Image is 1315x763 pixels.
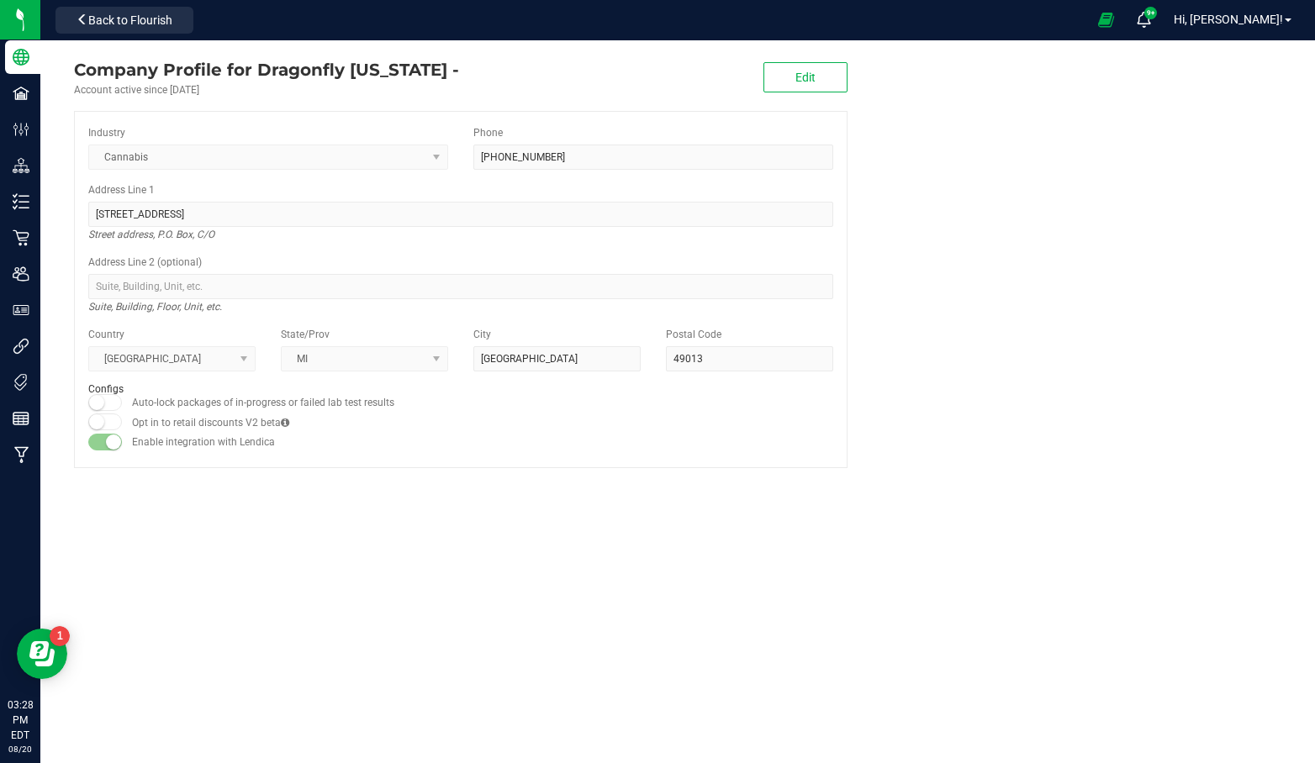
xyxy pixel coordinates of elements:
[8,743,33,755] p: 08/20
[132,395,394,410] label: Auto-lock packages of in-progress or failed lab test results
[473,125,503,140] label: Phone
[1087,3,1125,36] span: Open Ecommerce Menu
[666,346,833,371] input: Postal Code
[13,49,29,66] inline-svg: Company
[13,302,29,318] inline-svg: User Roles
[13,446,29,463] inline-svg: Manufacturing
[88,13,172,27] span: Back to Flourish
[88,297,222,317] i: Suite, Building, Floor, Unit, etc.
[473,346,641,371] input: City
[473,327,491,342] label: City
[763,62,848,92] button: Edit
[88,224,214,245] i: Street address, P.O. Box, C/O
[1174,13,1283,26] span: Hi, [PERSON_NAME]!
[55,7,193,34] button: Back to Flourish
[8,697,33,743] p: 03:28 PM EDT
[13,121,29,138] inline-svg: Configuration
[74,82,459,97] div: Account active since [DATE]
[13,157,29,174] inline-svg: Distribution
[132,415,289,430] label: Opt in to retail discounts V2 beta
[666,327,721,342] label: Postal Code
[50,626,70,646] iframe: Resource center unread badge
[88,255,202,270] label: Address Line 2 (optional)
[17,629,67,679] iframe: Resource center
[13,410,29,427] inline-svg: Reports
[88,384,833,395] h2: Configs
[13,193,29,210] inline-svg: Inventory
[795,71,816,84] span: Edit
[88,182,155,197] label: Address Line 1
[88,327,124,342] label: Country
[13,85,29,102] inline-svg: Facilities
[132,434,275,450] label: Enable integration with Lendica
[74,57,459,82] div: Dragonfly Michigan -
[473,145,833,170] input: (123) 456-7890
[88,202,833,227] input: Address
[13,266,29,282] inline-svg: Users
[88,274,833,299] input: Suite, Building, Unit, etc.
[88,125,125,140] label: Industry
[281,327,330,342] label: State/Prov
[13,229,29,246] inline-svg: Retail
[1147,10,1154,17] span: 9+
[13,374,29,391] inline-svg: Tags
[13,338,29,355] inline-svg: Integrations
